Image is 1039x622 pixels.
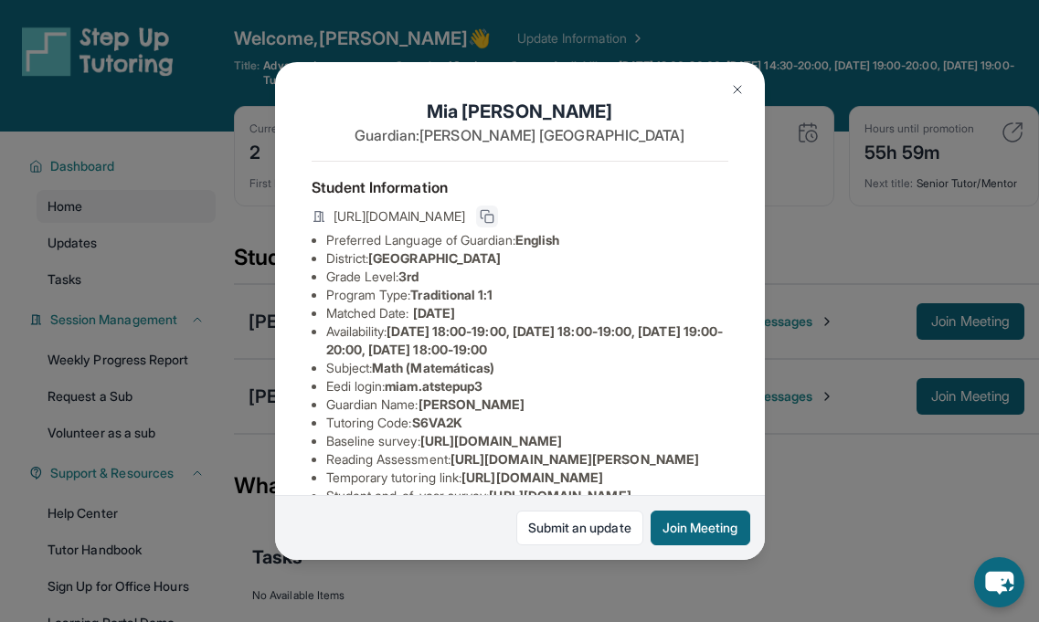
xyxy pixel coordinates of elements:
li: Subject : [326,359,728,377]
h4: Student Information [312,176,728,198]
span: [DATE] 18:00-19:00, [DATE] 18:00-19:00, [DATE] 19:00-20:00, [DATE] 18:00-19:00 [326,323,724,357]
p: Guardian: [PERSON_NAME] [GEOGRAPHIC_DATA] [312,124,728,146]
li: Student end-of-year survey : [326,487,728,505]
span: English [515,232,560,248]
li: Tutoring Code : [326,414,728,432]
li: Preferred Language of Guardian: [326,231,728,249]
span: Traditional 1:1 [410,287,493,302]
li: Grade Level: [326,268,728,286]
span: [DATE] [413,305,455,321]
li: Baseline survey : [326,432,728,450]
span: [URL][DOMAIN_NAME] [334,207,465,226]
span: 3rd [398,269,419,284]
li: Program Type: [326,286,728,304]
span: miam.atstepup3 [385,378,482,394]
button: chat-button [974,557,1024,607]
span: [URL][DOMAIN_NAME] [420,433,562,448]
span: S6VA2K [412,415,462,430]
span: [GEOGRAPHIC_DATA] [368,250,501,266]
h1: Mia [PERSON_NAME] [312,99,728,124]
span: [PERSON_NAME] [419,396,525,412]
li: Matched Date: [326,304,728,322]
li: Availability: [326,322,728,359]
li: Reading Assessment : [326,450,728,469]
button: Copy link [476,206,498,227]
li: Eedi login : [326,377,728,395]
span: [URL][DOMAIN_NAME] [489,488,631,503]
span: [URL][DOMAIN_NAME] [461,469,603,485]
a: Submit an update [516,511,643,545]
li: Temporary tutoring link : [326,469,728,487]
span: [URL][DOMAIN_NAME][PERSON_NAME] [451,451,699,467]
button: Join Meeting [651,511,750,545]
li: Guardian Name : [326,395,728,414]
li: District: [326,249,728,268]
span: Math (Matemáticas) [372,360,494,375]
img: Close Icon [730,82,745,97]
